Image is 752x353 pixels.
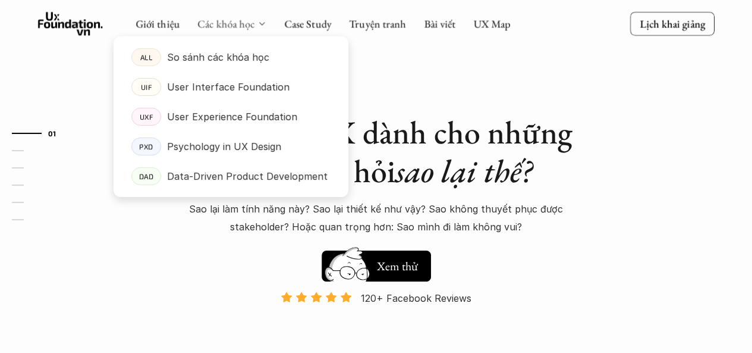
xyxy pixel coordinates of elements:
p: ALL [140,53,153,61]
a: DADData-Driven Product Development [114,161,348,191]
a: Bài viết [424,17,455,30]
p: DAD [139,172,154,180]
p: Sao lại làm tính năng này? Sao lại thiết kế như vậy? Sao không thuyết phục được stakeholder? Hoặc... [168,200,584,236]
a: Case Study [284,17,331,30]
a: Giới thiệu [136,17,180,30]
p: Lịch khai giảng [640,17,705,30]
a: UXFUser Experience Foundation [114,102,348,132]
a: Các khóa học [197,17,254,30]
p: So sánh các khóa học [167,48,269,66]
a: ALLSo sánh các khóa học [114,42,348,72]
p: UIF [141,83,152,91]
a: UIFUser Interface Foundation [114,72,348,102]
p: PXD [140,142,154,151]
a: Truyện tranh [349,17,406,30]
em: sao lại thế? [395,150,532,192]
a: Xem thử [322,245,431,282]
p: User Experience Foundation [167,108,297,126]
h1: Khóa học UX dành cho những người hay hỏi [168,113,584,190]
p: Data-Driven Product Development [167,167,328,185]
a: UX Map [473,17,511,30]
a: PXDPsychology in UX Design [114,132,348,161]
p: 120+ Facebook Reviews [361,289,471,307]
p: UXF [140,113,153,121]
h5: Xem thử [375,258,419,274]
p: Psychology in UX Design [167,138,281,155]
a: Lịch khai giảng [630,12,715,35]
strong: 01 [48,129,56,138]
a: 01 [12,126,68,140]
p: User Interface Foundation [167,78,290,96]
a: 120+ Facebook Reviews [270,291,482,351]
